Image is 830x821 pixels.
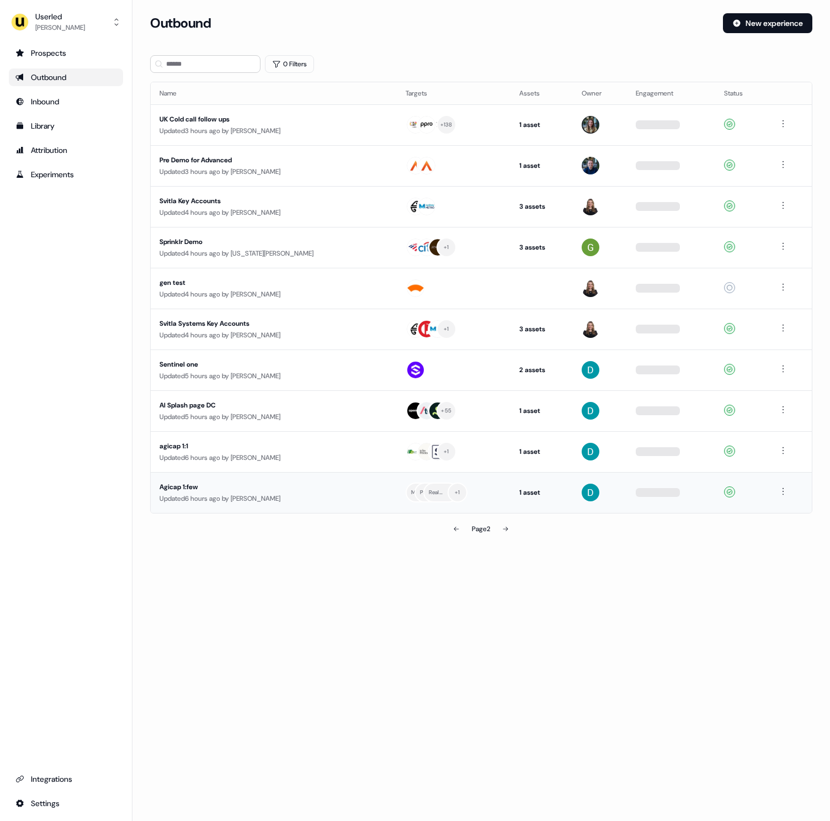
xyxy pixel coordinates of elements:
a: Go to experiments [9,166,123,183]
div: Updated 4 hours ago by [PERSON_NAME] [159,330,388,341]
div: Manufacturing [411,488,435,497]
div: Library [15,120,116,131]
div: + 1 [455,488,460,497]
div: Updated 3 hours ago by [PERSON_NAME] [159,166,388,177]
a: Go to Inbound [9,93,123,110]
div: Sentinel one [159,359,367,370]
div: 1 asset [519,160,564,171]
div: Agicap 1:few [159,481,367,492]
div: 3 assets [519,242,564,253]
div: Updated 4 hours ago by [PERSON_NAME] [159,289,388,300]
div: Updated 6 hours ago by [PERSON_NAME] [159,493,388,504]
a: Go to templates [9,117,123,135]
img: Charlotte [582,116,599,134]
div: Settings [15,798,116,809]
div: 3 assets [519,201,564,212]
div: 1 asset [519,446,564,457]
a: Go to prospects [9,44,123,62]
div: + 1 [444,242,449,252]
img: Geneviève [582,320,599,338]
img: Georgia [582,239,599,256]
div: Svitla Systems Key Accounts [159,318,367,329]
a: Go to integrations [9,770,123,788]
div: + 55 [441,406,451,416]
a: Go to attribution [9,141,123,159]
div: Real Estate [429,488,453,497]
div: Attribution [15,145,116,156]
div: Updated 5 hours ago by [PERSON_NAME] [159,370,388,382]
img: David [582,443,599,460]
h3: Outbound [150,15,211,31]
div: Inbound [15,96,116,107]
img: David [582,361,599,379]
a: Go to outbound experience [9,68,123,86]
img: Geneviève [582,279,599,297]
div: Prospects [15,47,116,59]
div: AI Splash page DC [159,400,367,411]
div: Updated 3 hours ago by [PERSON_NAME] [159,125,388,136]
div: Updated 5 hours ago by [PERSON_NAME] [159,411,388,422]
div: Userled [35,11,85,22]
img: James [582,157,599,174]
th: Owner [573,82,626,104]
div: UK Cold call follow ups [159,114,367,125]
div: Svitla Key Accounts [159,195,367,206]
div: 1 asset [519,487,564,498]
div: Private Equity [420,488,444,497]
div: Updated 4 hours ago by [US_STATE][PERSON_NAME] [159,248,388,259]
div: Outbound [15,72,116,83]
th: Status [715,82,768,104]
div: 2 assets [519,364,564,375]
div: Page 2 [472,523,490,534]
div: Experiments [15,169,116,180]
div: 3 assets [519,324,564,335]
img: David [582,484,599,501]
button: New experience [723,13,812,33]
div: + 1 [444,324,449,334]
th: Name [151,82,397,104]
th: Assets [510,82,573,104]
img: David [582,402,599,420]
a: Go to integrations [9,794,123,812]
th: Targets [397,82,510,104]
div: Pre Demo for Advanced [159,155,367,166]
div: [PERSON_NAME] [35,22,85,33]
div: Updated 4 hours ago by [PERSON_NAME] [159,207,388,218]
div: + 1 [444,447,449,457]
div: Integrations [15,774,116,785]
button: 0 Filters [265,55,314,73]
div: 1 asset [519,119,564,130]
div: 1 asset [519,405,564,416]
th: Engagement [627,82,715,104]
div: agicap 1:1 [159,441,367,452]
img: Geneviève [582,198,599,215]
div: Updated 6 hours ago by [PERSON_NAME] [159,452,388,463]
div: Sprinklr Demo [159,236,367,247]
div: + 138 [440,120,453,130]
div: gen test [159,277,367,288]
button: Userled[PERSON_NAME] [9,9,123,35]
